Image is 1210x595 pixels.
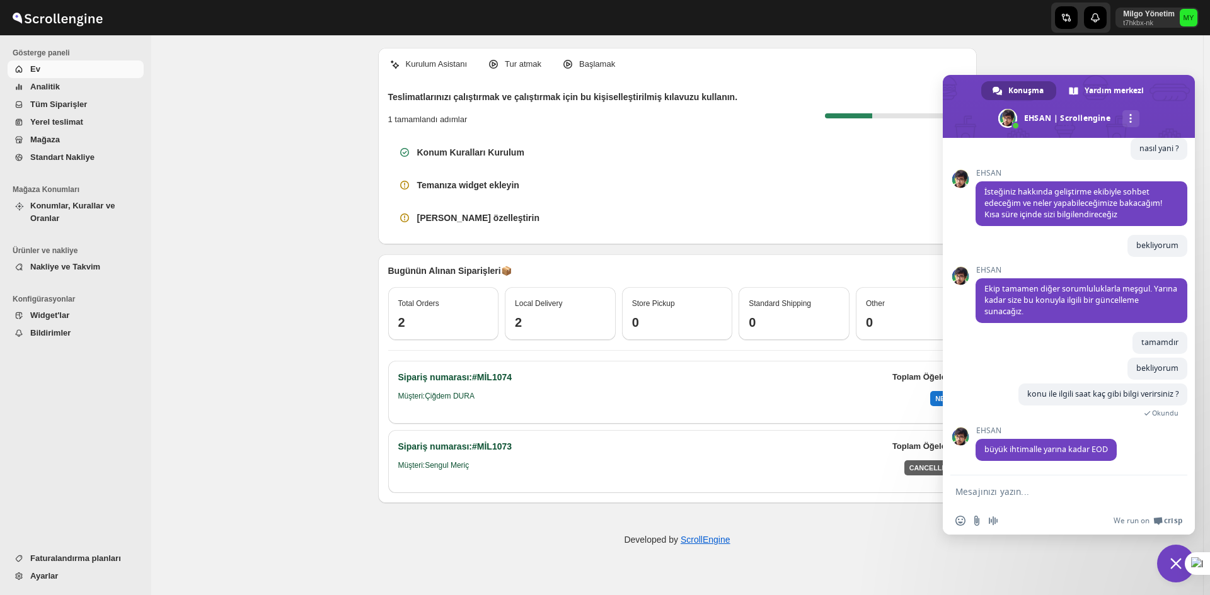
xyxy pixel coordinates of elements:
[1027,388,1178,399] span: konu ile ilgili saat kaç gibi bilgi verirsiniz ?
[30,201,115,223] span: Konumlar, Kurallar ve Oranlar
[976,169,1187,178] span: EHSAN
[1141,337,1178,348] span: tamamdır
[30,117,83,127] span: Yerel teslimat
[1136,363,1178,373] span: bekliyorum
[30,135,60,144] span: Mağaza
[30,99,87,109] span: Tüm Siparişler
[8,197,144,227] button: Konumlar, Kurallar ve Oranlar
[30,328,71,337] span: Bildirimler
[30,82,60,91] span: Analitik
[1123,19,1175,26] p: t7hkbx-nk
[13,48,145,58] span: Gösterge paneli
[417,179,519,191] h3: Temanıza widget ekleyin
[388,91,738,103] h2: Teslimatlarınızı çalıştırmak ve çalıştırmak için bu kişiselleştirilmiş kılavuzu kullanın.
[1152,409,1178,417] span: Okundu
[866,299,885,308] span: Other
[984,444,1108,455] span: büyük ihtimalle yarına kadar EOD
[398,460,470,475] h6: Müşteri: Sengul Meriç
[749,315,839,330] h3: 0
[8,307,144,324] button: Widget'lar
[1085,81,1144,100] span: Yardım merkezi
[417,212,539,224] h3: [PERSON_NAME] özelleştirin
[8,258,144,276] button: Nakliye ve Takvim
[1115,8,1199,28] button: User menu
[1157,545,1195,582] div: Sohbeti kapat
[8,324,144,342] button: Bildirimler
[955,516,965,526] span: Emoji ekle
[1139,143,1178,154] span: nasıl yani ?
[984,186,1162,220] span: İsteğiniz hakkında geliştirme ekibiyle sohbet edeceğim ve neler yapabileceğimize bakacağım! Kısa ...
[1123,9,1175,19] p: Milgo Yönetim
[8,96,144,113] button: Tüm Siparişler
[398,371,512,383] h2: Sipariş numarası: #MİL1074
[976,426,1117,435] span: EHSAN
[30,262,100,271] span: Nakliye ve Takvim
[8,78,144,96] button: Analitik
[13,246,145,256] span: Ürünler ve nakliye
[406,58,468,71] p: Kurulum Asistanı
[976,266,1187,275] span: EHSAN
[930,391,956,406] div: NEW
[749,299,811,308] span: Standard Shipping
[984,283,1177,317] span: Ekip tamamen diğer sorumluluklarla meşgul. Yarına kadar size bu konuyla ilgili bir güncelleme sun...
[892,440,957,453] p: Toplam Öğeler: 3
[1122,110,1139,127] div: Daha fazla kanal
[10,2,105,33] img: ScrollEngine
[30,152,95,162] span: Standart Nakliye
[30,553,121,563] span: Faturalandırma planları
[13,294,145,304] span: Konfigürasyonlar
[981,81,1056,100] div: Konuşma
[681,535,730,545] a: ScrollEngine
[30,310,69,320] span: Widget'lar
[8,567,144,585] button: Ayarlar
[624,533,730,546] p: Developed by
[1184,14,1194,21] text: MY
[30,64,40,74] span: Ev
[1114,516,1182,526] a: We run onCrisp
[1057,81,1156,100] div: Yardım merkezi
[398,315,489,330] h3: 2
[632,315,723,330] h3: 0
[972,516,982,526] span: Dosya gönder
[955,486,1155,497] textarea: Mesajınızı yazın...
[988,516,998,526] span: Sesli mesaj kaydetme
[398,299,439,308] span: Total Orders
[8,60,144,78] button: Ev
[30,571,58,581] span: Ayarlar
[1180,9,1197,26] span: Milgo Yönetim
[13,184,145,195] span: Mağaza Konumları
[505,58,541,71] p: Tur atmak
[388,113,468,126] p: 1 tamamlandı adımlar
[398,440,512,453] h2: Sipariş numarası: #MİL1073
[398,391,475,406] h6: Müşteri: Çiğdem DURA
[892,371,957,383] p: Toplam Öğeler: 5
[1008,81,1044,100] span: Konuşma
[1114,516,1149,526] span: We run on
[8,550,144,567] button: Faturalandırma planları
[1164,516,1182,526] span: Crisp
[1136,240,1178,251] span: bekliyorum
[417,146,524,159] h3: Konum Kuralları Kurulum
[632,299,675,308] span: Store Pickup
[579,58,615,71] p: Başlamak
[866,315,957,330] h3: 0
[388,264,967,277] p: Bugünün Alınan Siparişleri 📦
[904,460,957,475] div: CANCELLED
[515,299,562,308] span: Local Delivery
[515,315,606,330] h3: 2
